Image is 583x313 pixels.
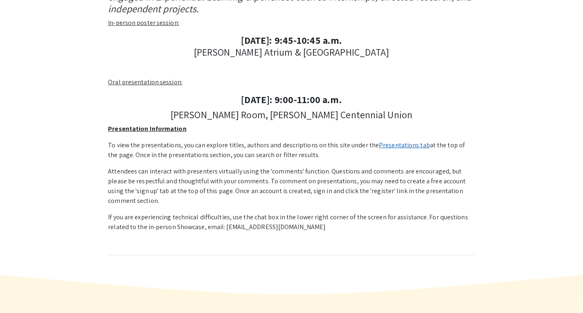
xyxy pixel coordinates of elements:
p: To view the presentations, you can explore titles, authors and descriptions on this site under th... [108,140,475,160]
a: Presentations tab [379,141,430,149]
u: Presentation Information [108,124,186,133]
h4: [PERSON_NAME] Atrium & [GEOGRAPHIC_DATA] [108,34,475,58]
p: Attendees can interact with presenters virtually using the 'comments' function. Questions and com... [108,167,475,206]
u: Oral presentation session: [108,78,182,86]
p: If you are experiencing technical difficulties, use the chat box in the lower right corner of the... [108,212,475,232]
u: In-person poster session: [108,18,179,27]
iframe: Chat [6,276,35,307]
strong: [DATE]: 9:00-11:00 a.m. [241,93,342,106]
strong: [DATE]: 9:45-10:45 a.m. [241,34,342,47]
h4: [PERSON_NAME] Room, [PERSON_NAME] Centennial Union [108,109,475,121]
